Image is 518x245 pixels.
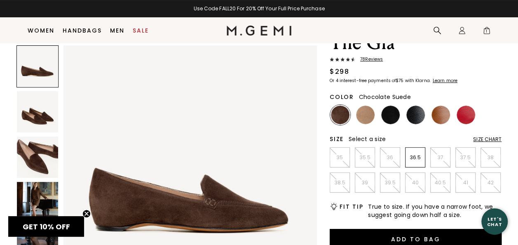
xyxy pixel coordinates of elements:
[456,179,475,186] p: 41
[356,106,375,124] img: Biscuit Suede
[330,57,502,64] a: 78Reviews
[340,203,363,210] h2: Fit Tip
[23,221,70,232] span: GET 10% OFF
[17,182,58,223] img: The Gia
[331,106,349,124] img: Chocolate Suede
[405,179,425,186] p: 40
[380,179,400,186] p: 39.5
[330,78,396,84] klarna-placement-style-body: Or 4 interest-free payments of
[396,78,403,84] klarna-placement-style-amount: $75
[405,78,431,84] klarna-placement-style-body: with Klarna
[17,137,58,178] img: The Gia
[227,26,291,35] img: M.Gemi
[481,179,500,186] p: 42
[380,154,400,161] p: 36
[133,27,149,34] a: Sale
[355,179,375,186] p: 39
[432,78,457,83] a: Learn more
[473,136,502,143] div: Size Chart
[483,28,491,36] span: 1
[457,106,475,124] img: Sunset Red Tumbled Leather
[433,78,457,84] klarna-placement-style-cta: Learn more
[355,154,375,161] p: 35.5
[406,106,425,124] img: Black Tumbled Leather
[330,67,349,77] div: $298
[355,57,383,62] span: 78 Review s
[8,216,84,237] div: GET 10% OFFClose teaser
[405,154,425,161] p: 36.5
[481,154,500,161] p: 38
[431,179,450,186] p: 40.5
[330,154,349,161] p: 35
[368,203,502,219] span: True to size. If you have a narrow foot, we suggest going down half a size.
[359,93,411,101] span: Chocolate Suede
[456,154,475,161] p: 37.5
[28,27,54,34] a: Women
[330,136,344,142] h2: Size
[330,179,349,186] p: 38.5
[349,135,386,143] span: Select a size
[17,91,58,132] img: The Gia
[431,154,450,161] p: 37
[481,216,508,226] div: Let's Chat
[330,94,354,100] h2: Color
[110,27,124,34] a: Men
[431,106,450,124] img: Tan Tumbled Leather
[82,210,91,218] button: Close teaser
[381,106,400,124] img: Black Suede
[63,27,102,34] a: Handbags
